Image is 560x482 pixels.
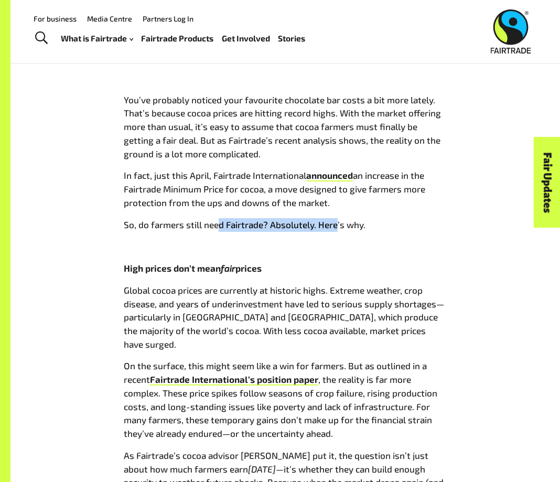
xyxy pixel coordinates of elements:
[143,14,193,23] a: Partners Log In
[124,450,428,474] span: As Fairtrade’s cocoa advisor [PERSON_NAME] put it, the question isn’t just about how much farmers...
[221,263,235,273] span: fair
[124,170,425,207] span: an increase in the Fairtrade Minimum Price for cocoa, a move designed to give farmers more protec...
[306,170,353,181] a: announced
[150,374,318,384] span: Fairtrade International’s position paper
[124,170,306,180] span: In fact, just this April, Fairtrade International
[141,31,213,46] a: Fairtrade Products
[124,94,441,159] span: You’ve probably noticed your favourite chocolate bar costs a bit more lately. That’s because coco...
[278,31,305,46] a: Stories
[28,25,54,51] a: Toggle Search
[124,360,427,384] span: On the surface, this might seem like a win for farmers. But as outlined in a recent
[306,170,353,180] span: announced
[124,285,444,349] span: Global cocoa prices are currently at historic highs. Extreme weather, crop disease, and years of ...
[61,31,133,46] a: What is Fairtrade
[150,374,318,385] a: Fairtrade International’s position paper
[124,219,365,230] span: So, do farmers still need Fairtrade? Absolutely. Here’s why.
[34,14,77,23] a: For business
[222,31,270,46] a: Get Involved
[248,464,276,474] span: [DATE]
[124,263,221,273] span: High prices don’t mean
[87,14,132,23] a: Media Centre
[490,9,531,53] img: Fairtrade Australia New Zealand logo
[124,374,437,438] span: , the reality is far more complex. These price spikes follow seasons of crop failure, rising prod...
[235,263,262,273] span: prices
